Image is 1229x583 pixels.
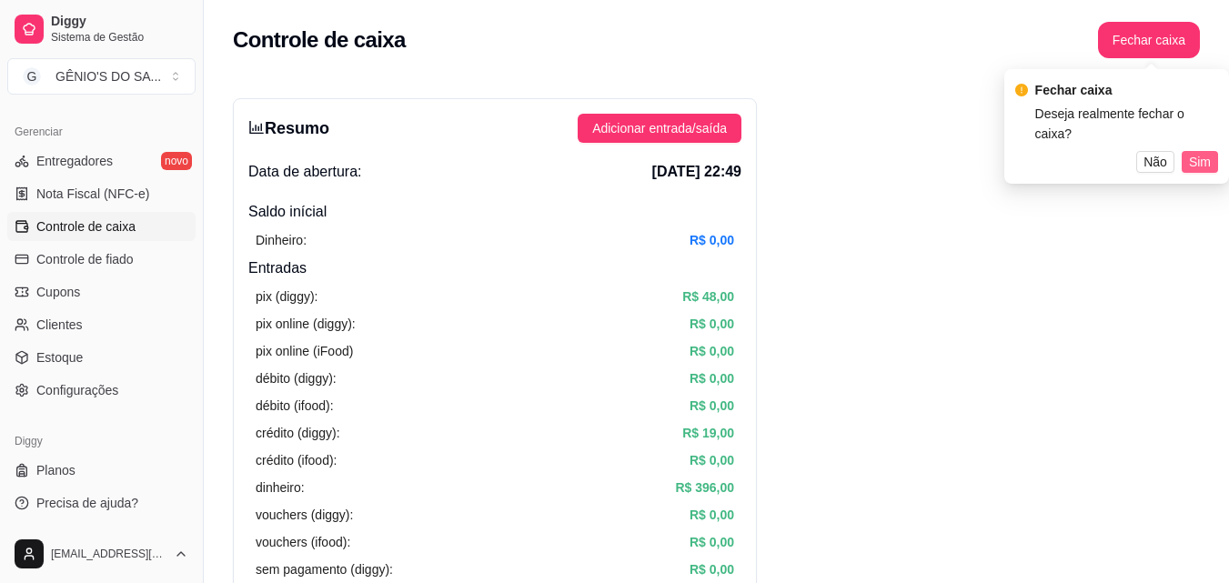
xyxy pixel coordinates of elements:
[36,461,76,479] span: Planos
[256,423,340,443] article: crédito (diggy):
[248,201,741,223] h4: Saldo inícial
[248,116,329,141] h3: Resumo
[256,396,334,416] article: débito (ifood):
[7,212,196,241] a: Controle de caixa
[36,381,118,399] span: Configurações
[36,316,83,334] span: Clientes
[256,341,353,361] article: pix online (iFood)
[7,427,196,456] div: Diggy
[1182,151,1218,173] button: Sim
[233,25,406,55] h2: Controle de caixa
[256,505,353,525] article: vouchers (diggy):
[36,152,113,170] span: Entregadores
[256,477,305,498] article: dinheiro:
[690,532,734,552] article: R$ 0,00
[7,179,196,208] a: Nota Fiscal (NFC-e)
[248,257,741,279] h4: Entradas
[1136,151,1174,173] button: Não
[7,58,196,95] button: Select a team
[36,494,138,512] span: Precisa de ajuda?
[1035,104,1218,144] div: Deseja realmente fechar o caixa?
[36,217,136,236] span: Controle de caixa
[1143,152,1167,172] span: Não
[690,341,734,361] article: R$ 0,00
[36,348,83,367] span: Estoque
[690,314,734,334] article: R$ 0,00
[7,532,196,576] button: [EMAIL_ADDRESS][DOMAIN_NAME]
[55,67,161,85] div: GÊNIO'S DO SA ...
[675,477,734,498] article: R$ 396,00
[7,277,196,307] a: Cupons
[1035,80,1218,100] div: Fechar caixa
[51,14,188,30] span: Diggy
[256,314,356,334] article: pix online (diggy):
[690,396,734,416] article: R$ 0,00
[7,376,196,405] a: Configurações
[7,245,196,274] a: Controle de fiado
[682,286,734,307] article: R$ 48,00
[1015,84,1028,96] span: exclamation-circle
[690,368,734,388] article: R$ 0,00
[256,230,307,250] article: Dinheiro:
[690,505,734,525] article: R$ 0,00
[36,185,149,203] span: Nota Fiscal (NFC-e)
[256,532,350,552] article: vouchers (ifood):
[23,67,41,85] span: G
[248,161,362,183] span: Data de abertura:
[36,283,80,301] span: Cupons
[51,547,166,561] span: [EMAIL_ADDRESS][DOMAIN_NAME]
[578,114,741,143] button: Adicionar entrada/saída
[652,161,741,183] span: [DATE] 22:49
[7,488,196,518] a: Precisa de ajuda?
[690,559,734,579] article: R$ 0,00
[7,7,196,51] a: DiggySistema de Gestão
[7,117,196,146] div: Gerenciar
[51,30,188,45] span: Sistema de Gestão
[36,250,134,268] span: Controle de fiado
[7,343,196,372] a: Estoque
[248,119,265,136] span: bar-chart
[256,559,393,579] article: sem pagamento (diggy):
[682,423,734,443] article: R$ 19,00
[256,286,317,307] article: pix (diggy):
[1098,22,1200,58] button: Fechar caixa
[690,450,734,470] article: R$ 0,00
[7,310,196,339] a: Clientes
[7,146,196,176] a: Entregadoresnovo
[592,118,727,138] span: Adicionar entrada/saída
[1189,152,1211,172] span: Sim
[7,456,196,485] a: Planos
[690,230,734,250] article: R$ 0,00
[256,368,337,388] article: débito (diggy):
[256,450,337,470] article: crédito (ifood):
